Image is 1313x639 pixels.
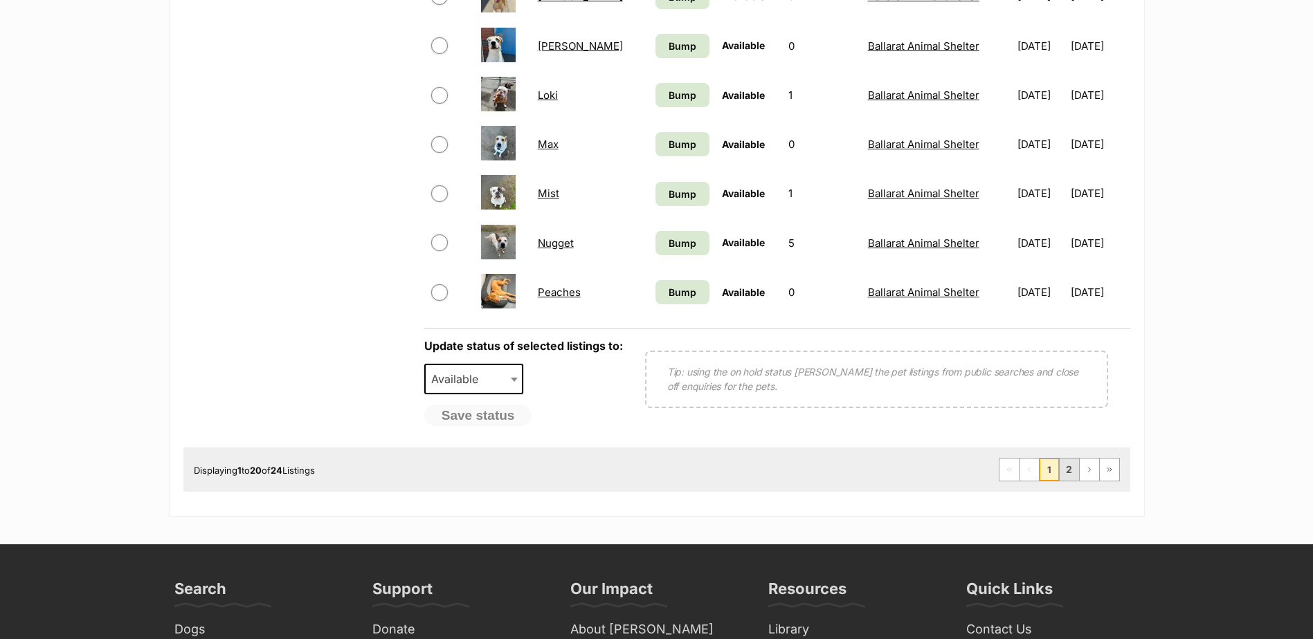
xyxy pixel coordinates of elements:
[783,22,860,70] td: 0
[868,187,979,200] a: Ballarat Animal Shelter
[1012,71,1069,119] td: [DATE]
[655,132,709,156] a: Bump
[722,286,765,298] span: Available
[669,236,696,250] span: Bump
[783,219,860,267] td: 5
[1020,459,1039,481] span: Previous page
[1080,459,1099,481] a: Next page
[669,137,696,151] span: Bump
[1071,120,1128,168] td: [DATE]
[1012,120,1069,168] td: [DATE]
[655,231,709,255] a: Bump
[1071,22,1128,70] td: [DATE]
[783,120,860,168] td: 0
[783,169,860,217] td: 1
[868,89,979,102] a: Ballarat Animal Shelter
[1012,268,1069,316] td: [DATE]
[669,88,696,102] span: Bump
[1060,459,1079,481] a: Page 2
[1071,219,1128,267] td: [DATE]
[868,286,979,299] a: Ballarat Animal Shelter
[1012,219,1069,267] td: [DATE]
[722,187,765,199] span: Available
[1071,71,1128,119] td: [DATE]
[655,280,709,304] a: Bump
[424,339,623,353] label: Update status of selected listings to:
[271,465,282,476] strong: 24
[669,39,696,53] span: Bump
[768,579,846,606] h3: Resources
[372,579,433,606] h3: Support
[868,39,979,53] a: Ballarat Animal Shelter
[237,465,242,476] strong: 1
[655,182,709,206] a: Bump
[194,465,315,476] span: Displaying to of Listings
[1100,459,1119,481] a: Last page
[868,237,979,250] a: Ballarat Animal Shelter
[538,286,581,299] a: Peaches
[424,364,524,394] span: Available
[722,89,765,101] span: Available
[655,34,709,58] a: Bump
[424,405,532,427] button: Save status
[174,579,226,606] h3: Search
[999,458,1120,481] nav: Pagination
[655,83,709,107] a: Bump
[1012,169,1069,217] td: [DATE]
[783,268,860,316] td: 0
[669,285,696,299] span: Bump
[426,369,492,389] span: Available
[538,138,559,151] a: Max
[1071,169,1128,217] td: [DATE]
[1040,459,1059,481] span: Page 1
[538,89,558,102] a: Loki
[999,459,1019,481] span: First page
[667,364,1086,393] p: Tip: using the on hold status [PERSON_NAME] the pet listings from public searches and close off e...
[250,465,262,476] strong: 20
[722,237,765,248] span: Available
[538,237,574,250] a: Nugget
[868,138,979,151] a: Ballarat Animal Shelter
[1071,268,1128,316] td: [DATE]
[669,187,696,201] span: Bump
[783,71,860,119] td: 1
[1012,22,1069,70] td: [DATE]
[722,39,765,51] span: Available
[538,39,623,53] a: [PERSON_NAME]
[538,187,559,200] a: Mist
[722,138,765,150] span: Available
[570,579,653,606] h3: Our Impact
[966,579,1053,606] h3: Quick Links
